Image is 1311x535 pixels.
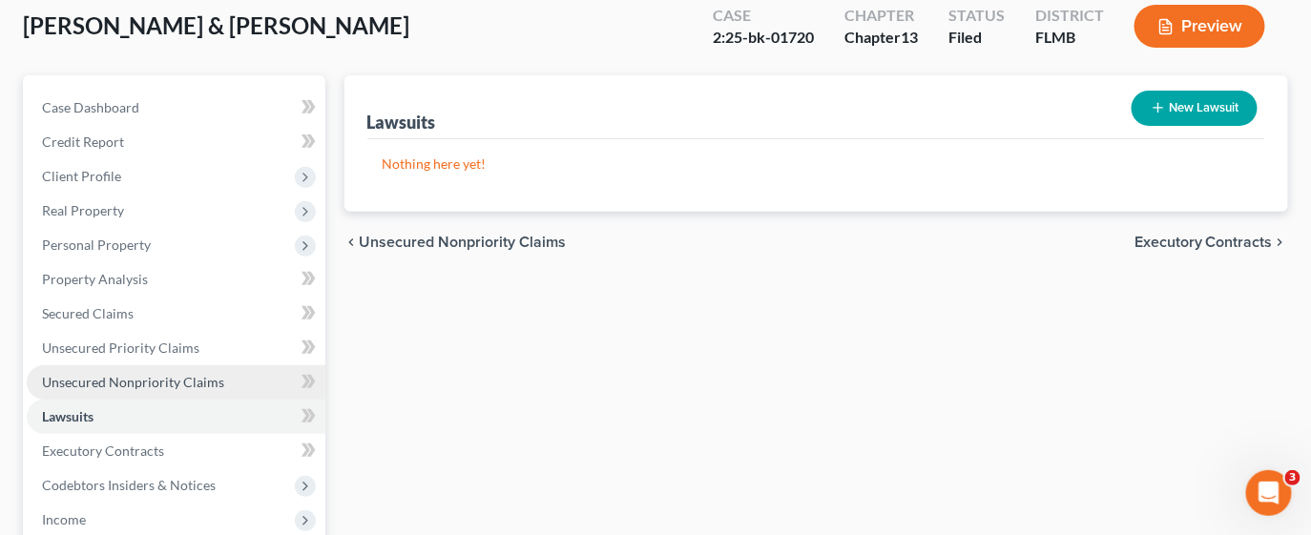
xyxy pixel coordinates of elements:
[42,408,94,424] span: Lawsuits
[42,477,216,493] span: Codebtors Insiders & Notices
[844,5,918,27] div: Chapter
[42,305,134,321] span: Secured Claims
[27,400,325,434] a: Lawsuits
[1035,27,1104,49] div: FLMB
[27,331,325,365] a: Unsecured Priority Claims
[27,91,325,125] a: Case Dashboard
[1035,5,1104,27] div: District
[367,111,436,134] div: Lawsuits
[948,5,1005,27] div: Status
[1134,5,1265,48] button: Preview
[42,340,199,356] span: Unsecured Priority Claims
[1246,470,1292,516] iframe: Intercom live chat
[42,99,139,115] span: Case Dashboard
[27,262,325,297] a: Property Analysis
[1132,91,1258,126] button: New Lawsuit
[27,125,325,159] a: Credit Report
[27,365,325,400] a: Unsecured Nonpriority Claims
[1273,235,1288,250] i: chevron_right
[42,511,86,527] span: Income
[42,271,148,287] span: Property Analysis
[27,297,325,331] a: Secured Claims
[42,237,151,253] span: Personal Property
[23,11,409,39] span: [PERSON_NAME] & [PERSON_NAME]
[844,27,918,49] div: Chapter
[383,154,1251,174] p: Nothing here yet!
[1134,235,1288,250] button: Executory Contracts chevron_right
[360,235,567,250] span: Unsecured Nonpriority Claims
[713,27,814,49] div: 2:25-bk-01720
[42,168,121,184] span: Client Profile
[42,442,164,459] span: Executory Contracts
[901,28,918,46] span: 13
[948,27,1005,49] div: Filed
[42,374,224,390] span: Unsecured Nonpriority Claims
[1285,470,1301,485] span: 3
[42,202,124,218] span: Real Property
[42,134,124,150] span: Credit Report
[344,235,567,250] button: chevron_left Unsecured Nonpriority Claims
[344,235,360,250] i: chevron_left
[1134,235,1273,250] span: Executory Contracts
[27,434,325,468] a: Executory Contracts
[713,5,814,27] div: Case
